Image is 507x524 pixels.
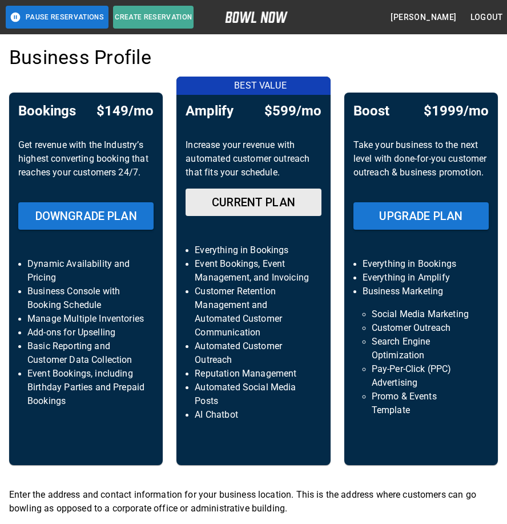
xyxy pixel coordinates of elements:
[372,321,470,335] p: Customer Outreach
[424,102,489,120] h5: $1999/mo
[27,257,144,285] p: Dynamic Availability and Pricing
[9,488,498,515] p: Enter the address and contact information for your business location. This is the address where c...
[363,271,480,285] p: Everything in Amplify
[9,46,151,70] h4: Business Profile
[372,307,470,321] p: Social Media Marketing
[27,326,144,339] p: Add-ons for Upselling
[372,362,470,390] p: Pay-Per-Click (PPC) Advertising
[195,285,312,339] p: Customer Retention Management and Automated Customer Communication
[27,312,144,326] p: Manage Multiple Inventories
[353,102,389,120] h5: Boost
[183,79,337,93] p: BEST VALUE
[27,285,144,312] p: Business Console with Booking Schedule
[225,11,288,23] img: logo
[264,102,321,120] h5: $599/mo
[195,257,312,285] p: Event Bookings, Event Management, and Invoicing
[372,335,470,362] p: Search Engine Optimization
[96,102,154,120] h5: $149/mo
[466,7,507,28] button: Logout
[363,285,480,298] p: Business Marketing
[363,257,480,271] p: Everything in Bookings
[195,381,312,408] p: Automated Social Media Posts
[353,138,489,193] p: Take your business to the next level with done-for-you customer outreach & business promotion.
[27,367,144,408] p: Event Bookings, including Birthday Parties and Prepaid Bookings
[186,138,321,179] p: Increase your revenue with automated customer outreach that fits your schedule.
[18,202,154,230] button: DOWNGRADE PLAN
[386,7,461,28] button: [PERSON_NAME]
[195,339,312,367] p: Automated Customer Outreach
[195,367,312,381] p: Reputation Management
[18,102,76,120] h5: Bookings
[195,408,312,422] p: AI Chatbot
[353,202,489,230] button: UPGRADE PLAN
[35,207,137,225] h6: DOWNGRADE PLAN
[186,102,234,120] h5: Amplify
[379,207,462,225] h6: UPGRADE PLAN
[113,6,194,29] button: Create Reservation
[6,6,108,29] button: Pause Reservations
[27,339,144,367] p: Basic Reporting and Customer Data Collection
[18,138,154,193] p: Get revenue with the Industry’s highest converting booking that reaches your customers 24/7.
[372,390,470,417] p: Promo & Events Template
[195,243,312,257] p: Everything in Bookings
